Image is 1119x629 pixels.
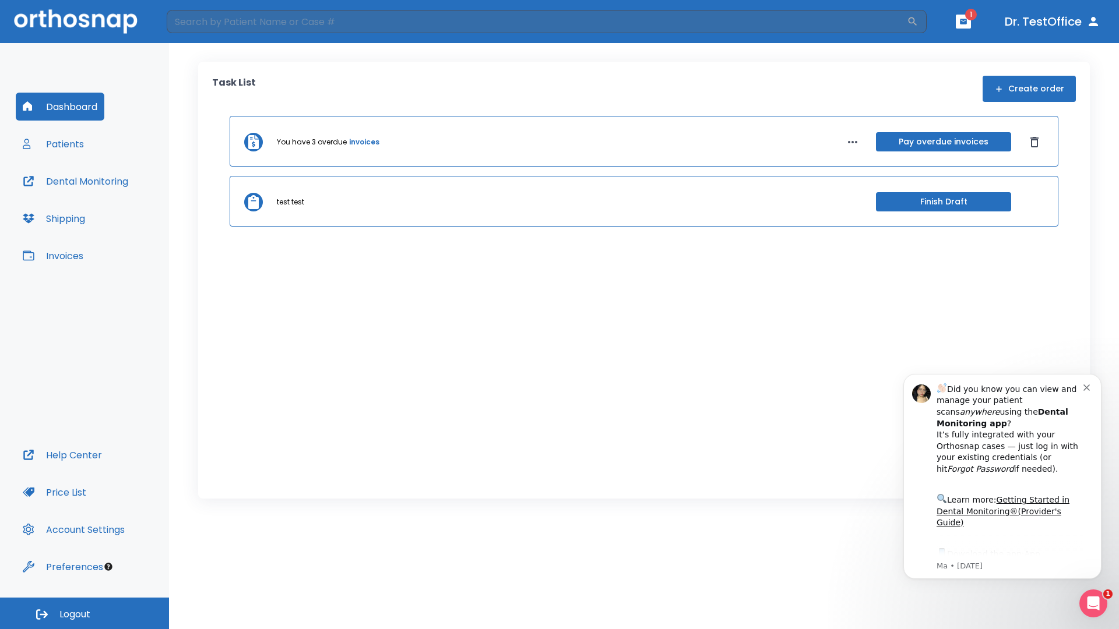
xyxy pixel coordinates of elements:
[16,242,90,270] button: Invoices
[167,10,907,33] input: Search by Patient Name or Case #
[876,192,1011,211] button: Finish Draft
[16,478,93,506] button: Price List
[16,204,92,232] button: Shipping
[16,167,135,195] button: Dental Monitoring
[16,553,110,581] button: Preferences
[16,130,91,158] button: Patients
[103,561,114,572] div: Tooltip anchor
[983,76,1076,102] button: Create order
[16,441,109,469] button: Help Center
[965,9,977,20] span: 1
[212,76,256,102] p: Task List
[14,9,138,33] img: Orthosnap
[59,608,90,621] span: Logout
[876,132,1011,151] button: Pay overdue invoices
[1079,589,1107,617] iframe: Intercom live chat
[277,137,347,147] p: You have 3 overdue
[1025,133,1044,151] button: Dismiss
[349,137,379,147] a: invoices
[886,359,1119,623] iframe: Intercom notifications message
[1000,11,1105,32] button: Dr. TestOffice
[1103,589,1113,599] span: 1
[277,197,304,207] p: test test
[16,515,132,543] button: Account Settings
[16,93,104,121] button: Dashboard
